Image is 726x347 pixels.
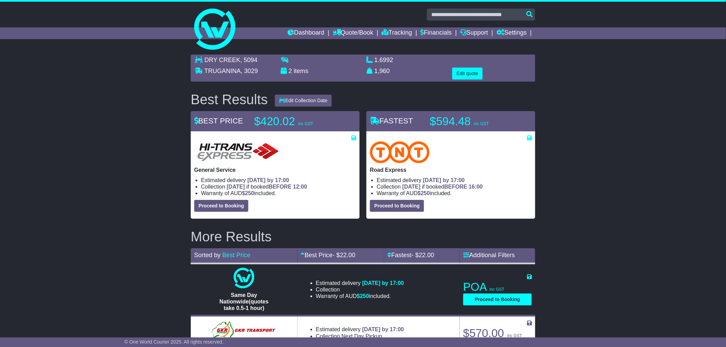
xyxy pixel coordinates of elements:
span: 250 [421,190,430,196]
span: [DATE] [402,184,421,190]
span: if booked [227,184,307,190]
a: Additional Filters [463,252,515,259]
span: [DATE] by 17:00 [247,177,289,183]
span: 16:00 [469,184,483,190]
a: Quote/Book [333,27,373,39]
h2: More Results [191,229,535,244]
span: [DATE] by 17:00 [362,326,404,332]
button: Proceed to Booking [370,200,424,212]
span: FASTEST [370,117,413,125]
span: - $ [333,252,355,259]
p: POA [463,280,532,294]
span: 250 [360,293,369,299]
span: 2 [289,68,292,74]
span: $ [242,190,254,196]
span: 22.00 [419,252,434,259]
span: , 3029 [241,68,258,74]
a: Settings [496,27,527,39]
span: inc GST [298,121,313,126]
li: Collection [201,183,356,190]
img: GKR: GENERAL [211,321,277,342]
li: Estimated delivery [316,280,404,286]
span: , 5094 [240,57,257,63]
span: inc GST [474,121,489,126]
span: BEFORE [269,184,292,190]
button: Edit quote [452,68,483,80]
span: BEST PRICE [194,117,243,125]
li: Warranty of AUD included. [201,190,356,196]
li: Collection [377,183,532,190]
a: Fastest- $22.00 [388,252,434,259]
span: items [294,68,308,74]
a: Best Price [222,252,250,259]
p: General Service [194,167,356,173]
span: [DATE] by 17:00 [423,177,465,183]
li: Collection [316,286,404,293]
span: if booked [402,184,483,190]
p: $594.48 [430,115,516,128]
span: - $ [412,252,434,259]
p: $570.00 [463,326,532,340]
span: inc GST [490,287,504,292]
span: 250 [245,190,254,196]
img: HiTrans: General Service [194,141,282,163]
span: DRY CREEK [204,57,240,63]
div: Best Results [187,92,271,107]
li: Warranty of AUD included. [377,190,532,196]
a: Dashboard [288,27,324,39]
span: Sorted by [194,252,221,259]
span: © One World Courier 2025. All rights reserved. [125,339,224,345]
span: TRUGANINA [204,68,241,74]
span: $ [418,190,430,196]
span: Same Day Nationwide(quotes take 0.5-1 hour) [220,292,269,311]
span: 1,960 [374,68,390,74]
a: Support [460,27,488,39]
img: One World Courier: Same Day Nationwide(quotes take 0.5-1 hour) [234,268,254,288]
p: Road Express [370,167,532,173]
span: 1.6992 [374,57,393,63]
span: [DATE] [227,184,245,190]
li: Estimated delivery [316,326,404,333]
button: Proceed to Booking [463,294,532,306]
span: 22.00 [340,252,355,259]
p: $420.02 [254,115,340,128]
span: $ [357,293,369,299]
img: TNT Domestic: Road Express [370,141,430,163]
a: Best Price- $22.00 [301,252,355,259]
span: 12:00 [293,184,307,190]
li: Estimated delivery [201,177,356,183]
a: Tracking [382,27,412,39]
span: Next Day Pickup [341,333,382,339]
a: Financials [421,27,452,39]
span: BEFORE [444,184,467,190]
li: Collection [316,333,404,339]
button: Proceed to Booking [194,200,248,212]
span: inc GST [507,333,522,338]
li: Warranty of AUD included. [316,293,404,299]
li: Estimated delivery [377,177,532,183]
button: Edit Collection Date [275,95,332,107]
span: [DATE] by 17:00 [362,280,404,286]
